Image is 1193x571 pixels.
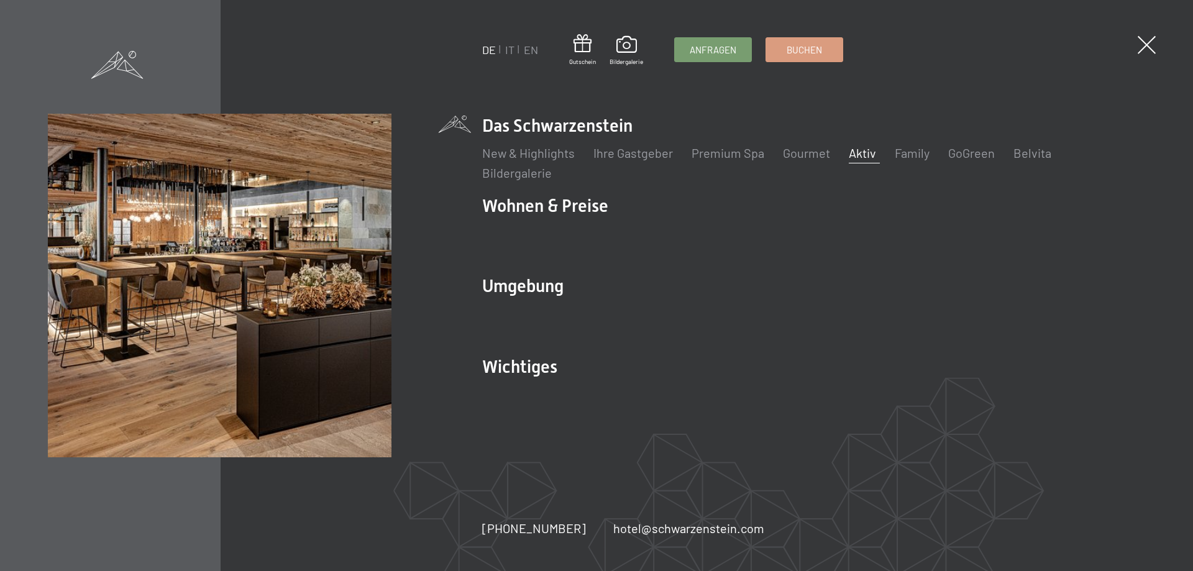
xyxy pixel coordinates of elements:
a: Aktiv [849,145,876,160]
span: Bildergalerie [610,57,643,66]
a: New & Highlights [482,145,575,160]
a: DE [482,43,496,57]
a: Belvita [1013,145,1051,160]
span: [PHONE_NUMBER] [482,521,586,536]
a: Anfragen [675,38,751,62]
a: Gourmet [783,145,830,160]
a: hotel@schwarzenstein.com [613,519,764,537]
span: Anfragen [690,43,736,57]
a: GoGreen [948,145,995,160]
a: EN [524,43,538,57]
a: Bildergalerie [482,165,552,180]
a: [PHONE_NUMBER] [482,519,586,537]
span: Buchen [787,43,822,57]
a: IT [505,43,514,57]
a: Gutschein [569,34,596,66]
a: Premium Spa [692,145,764,160]
a: Family [895,145,930,160]
a: Bildergalerie [610,36,643,66]
a: Ihre Gastgeber [593,145,673,160]
span: Gutschein [569,57,596,66]
a: Buchen [766,38,843,62]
